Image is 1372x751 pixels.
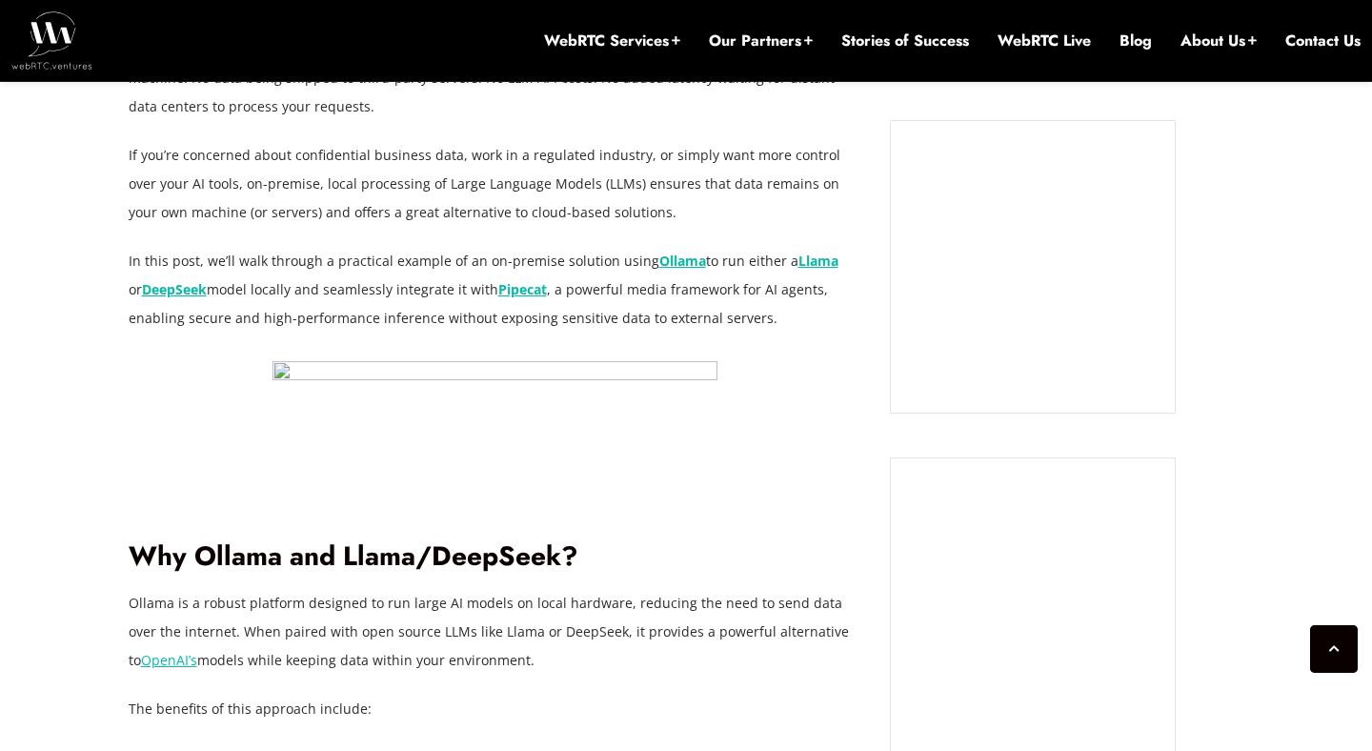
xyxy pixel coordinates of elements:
[141,651,197,669] a: OpenAI’s
[798,252,838,270] a: Llama
[709,30,813,51] a: Our Partners
[129,247,862,333] p: In this post, we’ll walk through a practical example of an on-premise solution using to run eithe...
[841,30,969,51] a: Stories of Success
[11,11,92,69] img: WebRTC.ventures
[129,695,862,723] p: The benefits of this approach include:
[659,252,706,270] a: Ollama
[129,141,862,227] p: If you’re concerned about confidential business data, work in a regulated industry, or simply wan...
[129,540,862,574] h2: Why Ollama and Llama/DeepSeek?
[910,477,1156,741] iframe: Embedded CTA
[1120,30,1152,51] a: Blog
[544,30,680,51] a: WebRTC Services
[142,280,207,298] a: DeepSeek
[998,30,1091,51] a: WebRTC Live
[129,589,862,675] p: Ollama is a robust platform designed to run large AI models on local hardware, reducing the need ...
[1285,30,1361,51] a: Contact Us
[1180,30,1257,51] a: About Us
[498,280,547,298] a: Pipecat
[910,140,1156,394] iframe: Embedded CTA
